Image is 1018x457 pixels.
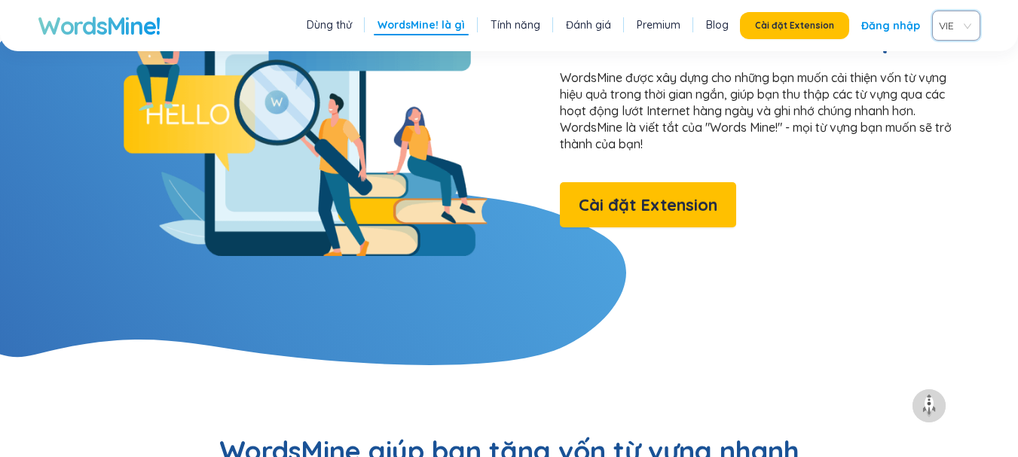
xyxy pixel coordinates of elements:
[755,20,834,32] span: Cài đặt Extension
[706,17,729,32] a: Blog
[38,11,160,41] a: WordsMine!
[307,17,352,32] a: Dùng thử
[939,14,968,37] span: VIE
[560,182,736,227] button: Cài đặt Extension
[491,17,540,32] a: Tính năng
[560,69,967,152] p: WordsMine được xây dựng cho những bạn muốn cải thiện vốn từ vựng hiệu quả trong thời gian ngắn, g...
[579,192,717,218] span: Cài đặt Extension
[917,394,941,418] img: to top
[566,17,611,32] a: Đánh giá
[740,12,849,39] button: Cài đặt Extension
[378,17,465,32] a: WordsMine! là gì
[861,12,920,39] a: Đăng nhập
[637,17,680,32] a: Premium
